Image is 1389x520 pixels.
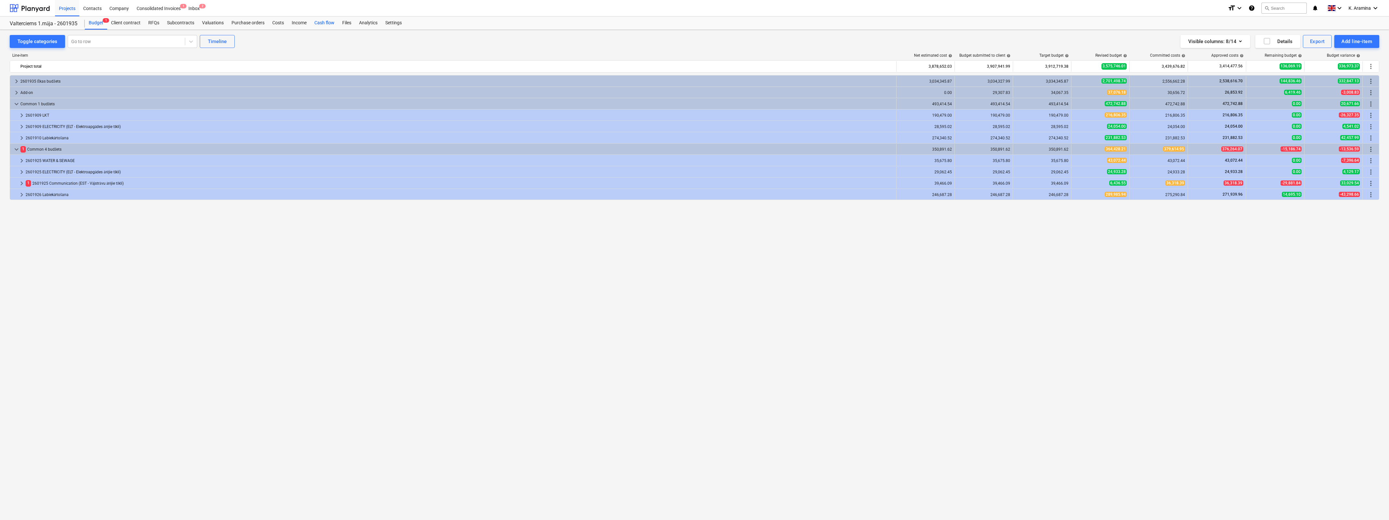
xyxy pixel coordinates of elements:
[180,4,186,8] span: 1
[1341,37,1372,46] div: Add line-item
[1292,101,1302,106] span: 0.00
[20,61,894,72] div: Project total
[338,17,355,29] div: Files
[103,18,109,23] span: 1
[899,113,952,118] div: 190,479.00
[20,76,894,87] div: 2601935 Ēkas budžets
[899,136,952,140] div: 274,340.52
[1180,54,1185,58] span: help
[914,53,952,58] div: Net estimated cost
[228,17,268,29] a: Purchase orders
[1355,54,1360,58] span: help
[899,61,952,72] div: 3,878,652.03
[268,17,288,29] a: Costs
[200,35,235,48] button: Timeline
[1236,4,1243,12] i: keyboard_arrow_down
[1367,168,1375,176] span: More actions
[1132,170,1185,174] div: 24,933.28
[1016,181,1068,186] div: 39,466.09
[26,180,31,186] span: 1
[1292,169,1302,174] span: 0.00
[26,167,894,177] div: 2601925 ELECTRICITY (ELT - Elektroapgādes ārējie tīkli)
[1188,37,1242,46] div: Visible columns : 8/14
[208,37,227,46] div: Timeline
[1367,111,1375,119] span: More actions
[1132,124,1185,129] div: 24,054.00
[26,178,894,189] div: 2601925 Communication (EST - Vājstrāvu ārējie tīkli)
[1367,191,1375,199] span: More actions
[85,17,107,29] div: Budget
[957,181,1010,186] div: 39,466.09
[1132,90,1185,95] div: 30,656.72
[1367,179,1375,187] span: More actions
[1132,192,1185,197] div: 275,290.84
[1016,124,1068,129] div: 28,595.02
[1132,158,1185,163] div: 43,072.44
[1132,113,1185,118] div: 216,806.35
[1122,54,1127,58] span: help
[17,37,57,46] div: Toggle categories
[1165,180,1185,186] span: 36,318.39
[899,192,952,197] div: 246,687.28
[1238,54,1244,58] span: help
[1005,54,1011,58] span: help
[1367,134,1375,142] span: More actions
[13,77,20,85] span: keyboard_arrow_right
[1339,146,1360,152] span: -13,536.59
[1016,170,1068,174] div: 29,062.45
[1281,146,1302,152] span: -15,186.74
[1095,53,1127,58] div: Revised budget
[1255,35,1300,48] button: Details
[26,121,894,132] div: 2601909 ELECTRICITY (ELT - Elektroapgādes ārējie tīkli)
[1221,146,1243,152] span: 376,264.07
[1303,35,1332,48] button: Export
[1342,124,1360,129] span: 4,541.02
[381,17,406,29] div: Settings
[957,136,1010,140] div: 274,340.52
[1101,78,1127,84] span: 2,701,498.74
[1342,169,1360,174] span: 4,129.17
[1107,169,1127,174] span: 24,933.28
[1228,4,1236,12] i: format_size
[1150,53,1185,58] div: Committed costs
[1016,90,1068,95] div: 34,067.35
[1224,169,1243,174] span: 24,933.28
[355,17,381,29] a: Analytics
[1132,79,1185,84] div: 2,556,662.28
[1338,63,1360,69] span: 336,973.37
[1107,90,1127,95] span: 37,076.18
[1349,6,1371,11] span: K. Aramina
[1224,180,1243,186] span: 36,318.39
[18,168,26,176] span: keyboard_arrow_right
[1132,102,1185,106] div: 472,742.88
[144,17,163,29] a: RFQs
[20,87,894,98] div: Add-on
[18,179,26,187] span: keyboard_arrow_right
[26,133,894,143] div: 2601910 Labiekārtošana
[1327,53,1360,58] div: Budget variance
[957,61,1010,72] div: 3,907,941.99
[1109,180,1127,186] span: 6,436.55
[311,17,338,29] a: Cash flow
[1222,135,1243,140] span: 231,882.53
[957,192,1010,197] div: 246,687.28
[10,20,77,27] div: Valterciems 1.māja - 2601935
[1224,124,1243,129] span: 24,054.00
[26,156,894,166] div: 2601925 WATER & SEWAGE
[1222,113,1243,117] span: 216,806.35
[957,79,1010,84] div: 3,034,327.99
[947,54,952,58] span: help
[899,147,952,152] div: 350,891.62
[957,102,1010,106] div: 493,414.54
[20,146,26,152] span: 1
[1297,54,1302,58] span: help
[163,17,198,29] a: Subcontracts
[26,190,894,200] div: 2601926 Labiekārtošana
[1367,123,1375,131] span: More actions
[288,17,311,29] a: Income
[957,113,1010,118] div: 190,479.00
[1039,53,1069,58] div: Target budget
